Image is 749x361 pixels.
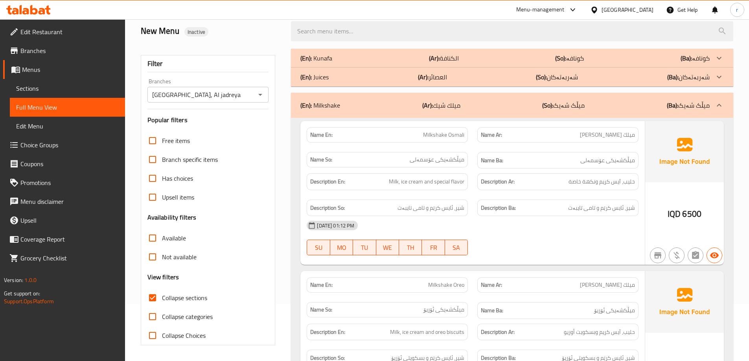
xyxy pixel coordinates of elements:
strong: Name En: [310,131,333,139]
div: (En): Kunafa(Ar):الكنافة(So):کونافە(Ba):کونافە [291,49,733,68]
button: SU [307,240,330,255]
span: Grocery Checklist [20,253,119,263]
button: FR [422,240,445,255]
strong: Description En: [310,177,345,187]
a: Grocery Checklist [3,249,125,268]
span: ميلك [PERSON_NAME] [580,281,635,289]
span: میڵکشەیکی عۆسمەلی [410,156,464,164]
h3: Popular filters [147,115,269,125]
h3: Availability filters [147,213,197,222]
strong: Name Ba: [481,306,503,315]
span: [DATE] 01:12 PM [314,222,357,229]
button: TU [353,240,376,255]
span: Coupons [20,159,119,169]
span: ميلك [PERSON_NAME] [580,131,635,139]
span: میڵکشەیکی ئۆریۆ [423,306,464,314]
button: Not has choices [688,247,703,263]
span: FR [425,242,442,253]
span: شیر، ئایس کرێم و تامی تایبەت [398,203,464,213]
b: (So): [536,71,547,83]
strong: Description Ar: [481,327,515,337]
a: Coverage Report [3,230,125,249]
a: Support.OpsPlatform [4,296,54,306]
p: کونافە [681,53,710,63]
p: شەربەتەکان [536,72,578,82]
span: حليب، آيس كريم وبسكويت أوريو [564,327,635,337]
p: شەربەتەکان [667,72,710,82]
p: العصائر [418,72,447,82]
span: Milk, ice cream and special flavor [389,177,464,187]
span: Upsell items [162,192,194,202]
a: Branches [3,41,125,60]
div: (En): Juices(Ar):العصائر(So):شەربەتەکان(Ba):شەربەتەکان [291,68,733,86]
span: MO [333,242,350,253]
p: میڵک شەیک [667,101,710,110]
strong: Name Ar: [481,131,502,139]
span: شیر، ئایس کرێم و تامی تایبەت [568,203,635,213]
span: Free items [162,136,190,145]
h2: New Menu [141,25,282,37]
a: Coupons [3,154,125,173]
p: ميلك شيك [422,101,460,110]
b: (Ar): [418,71,429,83]
button: WE [376,240,399,255]
span: Choice Groups [20,140,119,150]
span: میڵکشەیکی ئۆریۆ [594,306,635,315]
div: Filter [147,55,269,72]
span: Menu disclaimer [20,197,119,206]
span: Menus [22,65,119,74]
span: Edit Restaurant [20,27,119,37]
a: Edit Restaurant [3,22,125,41]
p: کونافە [555,53,584,63]
span: WE [379,242,396,253]
strong: Name Ar: [481,281,502,289]
strong: Name En: [310,281,333,289]
span: 1.0.0 [24,275,37,285]
strong: Description So: [310,203,345,213]
b: (So): [555,52,566,64]
img: Ae5nvW7+0k+MAAAAAElFTkSuQmCC [645,121,724,182]
button: Open [255,89,266,100]
span: Collapse Choices [162,331,206,340]
a: Choice Groups [3,136,125,154]
strong: Name So: [310,306,332,314]
b: (Ar): [429,52,440,64]
span: میڵکشەیکی عۆسمەلی [580,156,635,165]
button: SA [445,240,468,255]
span: Inactive [184,28,208,36]
span: Milkshake Oreo [428,281,464,289]
b: (Ar): [422,99,433,111]
span: Branch specific items [162,155,218,164]
strong: Description Ba: [481,203,516,213]
span: Promotions [20,178,119,187]
span: Collapse sections [162,293,207,302]
span: Available [162,233,186,243]
span: Branches [20,46,119,55]
button: Not branch specific item [650,247,666,263]
span: Collapse categories [162,312,213,321]
strong: Description Ar: [481,177,515,187]
span: r [736,5,738,14]
strong: Name Ba: [481,156,503,165]
button: TH [399,240,422,255]
button: Purchased item [669,247,685,263]
span: Upsell [20,216,119,225]
span: Full Menu View [16,103,119,112]
b: (Ba): [667,99,678,111]
p: Juices [300,72,329,82]
div: [GEOGRAPHIC_DATA] [602,5,653,14]
span: SU [310,242,327,253]
div: Inactive [184,27,208,37]
span: Milk, ice cream and oreo biscuits [390,327,464,337]
a: Promotions [3,173,125,192]
div: Menu-management [516,5,565,15]
a: Upsell [3,211,125,230]
strong: Name So: [310,156,332,164]
b: (En): [300,71,312,83]
a: Menus [3,60,125,79]
b: (Ba): [667,71,679,83]
span: Not available [162,252,197,262]
b: (So): [542,99,553,111]
span: Sections [16,84,119,93]
span: Coverage Report [20,235,119,244]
